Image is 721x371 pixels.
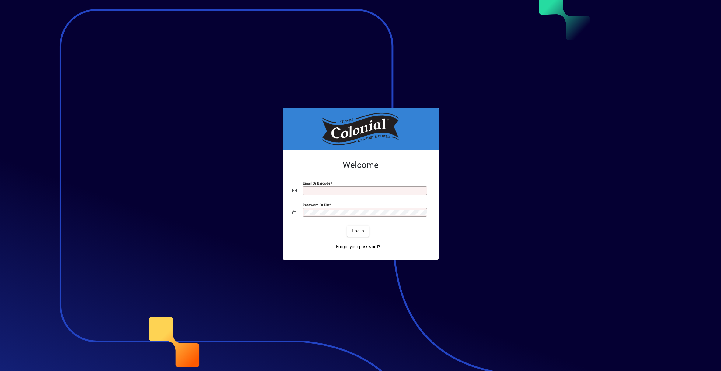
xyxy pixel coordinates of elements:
[347,226,369,237] button: Login
[334,241,383,252] a: Forgot your password?
[336,244,380,250] span: Forgot your password?
[303,203,329,207] mat-label: Password or Pin
[292,160,429,170] h2: Welcome
[303,181,330,185] mat-label: Email or Barcode
[352,228,364,234] span: Login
